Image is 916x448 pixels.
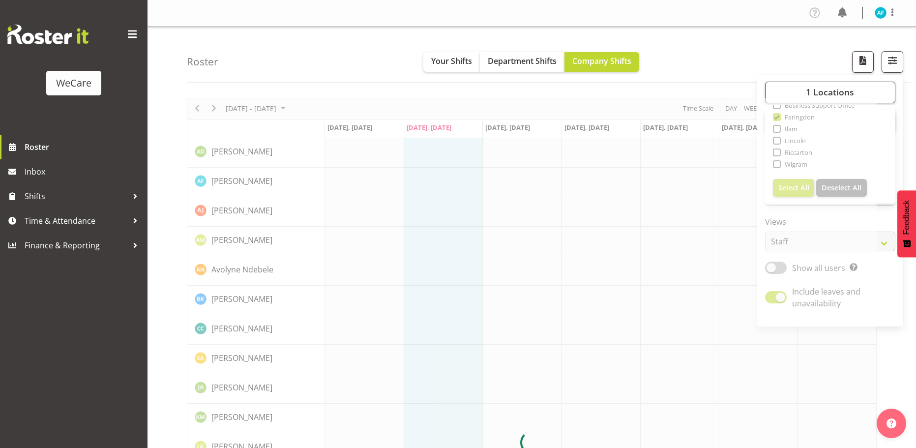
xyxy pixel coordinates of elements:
[25,189,128,204] span: Shifts
[480,52,564,72] button: Department Shifts
[25,140,143,154] span: Roster
[852,51,874,73] button: Download a PDF of the roster according to the set date range.
[423,52,480,72] button: Your Shifts
[25,238,128,253] span: Finance & Reporting
[25,213,128,228] span: Time & Attendance
[564,52,639,72] button: Company Shifts
[875,7,886,19] img: alex-ferguson10997.jpg
[902,200,911,235] span: Feedback
[886,418,896,428] img: help-xxl-2.png
[56,76,91,90] div: WeCare
[187,56,218,67] h4: Roster
[897,190,916,257] button: Feedback - Show survey
[7,25,89,44] img: Rosterit website logo
[25,164,143,179] span: Inbox
[488,56,557,66] span: Department Shifts
[431,56,472,66] span: Your Shifts
[882,51,903,73] button: Filter Shifts
[572,56,631,66] span: Company Shifts
[806,86,854,98] span: 1 Locations
[765,82,895,103] button: 1 Locations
